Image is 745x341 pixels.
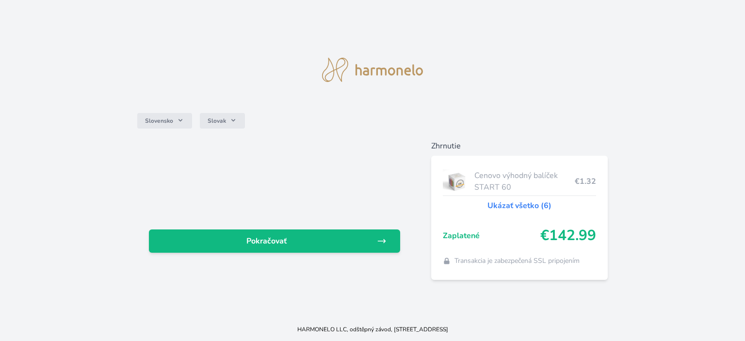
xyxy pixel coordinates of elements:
[487,200,551,211] a: Ukázať všetko (6)
[575,176,596,187] span: €1.32
[474,170,575,193] span: Cenovo výhodný balíček START 60
[540,227,596,244] span: €142.99
[322,58,423,82] img: logo.svg
[157,235,377,247] span: Pokračovať
[137,113,192,129] button: Slovensko
[208,117,226,125] span: Slovak
[431,140,608,152] h6: Zhrnutie
[149,229,400,253] a: Pokračovať
[145,117,173,125] span: Slovensko
[454,256,580,266] span: Transakcia je zabezpečená SSL pripojením
[200,113,245,129] button: Slovak
[443,230,540,242] span: Zaplatené
[443,169,470,194] img: start.jpg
